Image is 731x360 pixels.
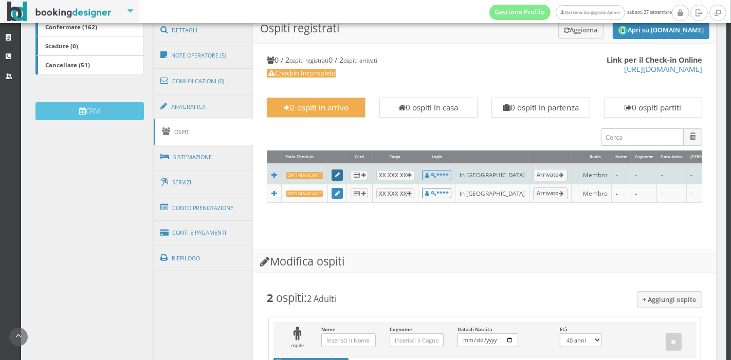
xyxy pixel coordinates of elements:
[390,333,444,347] input: Cognome
[45,61,90,69] b: Cancellate (51)
[556,5,625,20] a: Masseria Gorgognolo Admin
[154,17,253,44] a: Dettagli
[613,22,709,40] button: Apri su [DOMAIN_NAME]
[267,291,702,305] h3: :
[321,327,375,347] label: Nome
[686,184,725,203] td: -
[533,187,568,200] a: Arrivato
[35,102,144,120] button: CRM
[253,17,716,45] h3: Ospiti registrati
[579,184,612,203] td: Membro
[612,165,631,184] td: -
[607,55,702,65] b: Link per il Check-in Online
[35,36,144,55] a: Scadute (0)
[154,220,253,246] a: Conti e Pagamenti
[373,150,418,163] div: Targa
[687,150,725,163] div: [PERSON_NAME]
[497,103,584,112] h3: 0 ospiti in partenza
[154,169,253,196] a: Servizi
[376,188,414,198] button: XX XXX XX
[560,333,602,347] select: Età
[458,327,518,347] label: Data di Nascita
[307,293,336,305] small: 2 Adulti
[154,68,253,94] a: Comunicazioni (0)
[286,191,323,197] b: Dati mancanti
[35,17,144,36] a: Confermate (162)
[45,23,97,31] b: Confermate (162)
[154,119,253,145] a: Ospiti
[272,103,360,112] h3: 2 ospiti in arrivo
[609,103,697,112] h3: 0 ospiti partiti
[267,69,336,78] span: Checkin Incompleto
[657,150,686,163] div: Data Arrivo
[601,128,684,145] input: Cerca
[579,165,612,184] td: Membro
[460,189,525,198] div: In [GEOGRAPHIC_DATA]
[460,170,525,179] div: In [GEOGRAPHIC_DATA]
[612,184,631,203] td: -
[631,150,657,163] div: Cognome
[637,291,703,308] button: + Aggiungi ospite
[35,55,144,75] a: Cancellate (51)
[385,103,472,112] h3: 0 ospiti in casa
[376,170,414,180] button: XX XXX XX
[618,26,628,35] img: circle_logo_thumb.png
[579,150,611,163] div: Ruolo
[631,165,657,184] td: -
[560,327,602,347] label: Età
[343,56,377,64] small: ospiti arrivati
[253,250,716,273] h3: Modifica ospiti
[533,169,568,181] a: Arrivato
[657,165,687,184] td: -
[154,245,253,272] a: Riepilogo
[458,333,518,347] input: Data di Nascita
[624,64,702,74] a: [URL][DOMAIN_NAME]
[267,55,702,64] h4: 0 / 2 0 / 2
[612,150,631,163] div: Nome
[154,144,253,170] a: Sistemazione
[281,327,315,349] div: ospite
[686,165,725,184] td: -
[154,195,253,221] a: Conto Prenotazione
[154,93,253,120] a: Anagrafica
[289,56,328,64] small: ospiti registrati
[558,22,604,39] button: Aggiorna
[286,172,323,179] b: Dati mancanti
[347,150,372,163] div: Card
[657,184,687,203] td: -
[489,5,551,20] a: Gestione Profilo
[267,290,273,305] b: 2
[282,150,327,163] div: Stato Check-In
[7,2,112,22] img: BookingDesigner.com
[631,184,657,203] td: -
[154,42,253,69] a: Note Operatore (5)
[418,150,455,163] div: Login
[489,5,672,20] span: sabato, 27 settembre
[276,290,304,305] span: ospiti
[321,333,375,347] input: Nome
[390,327,444,347] label: Cognome
[45,42,78,50] b: Scadute (0)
